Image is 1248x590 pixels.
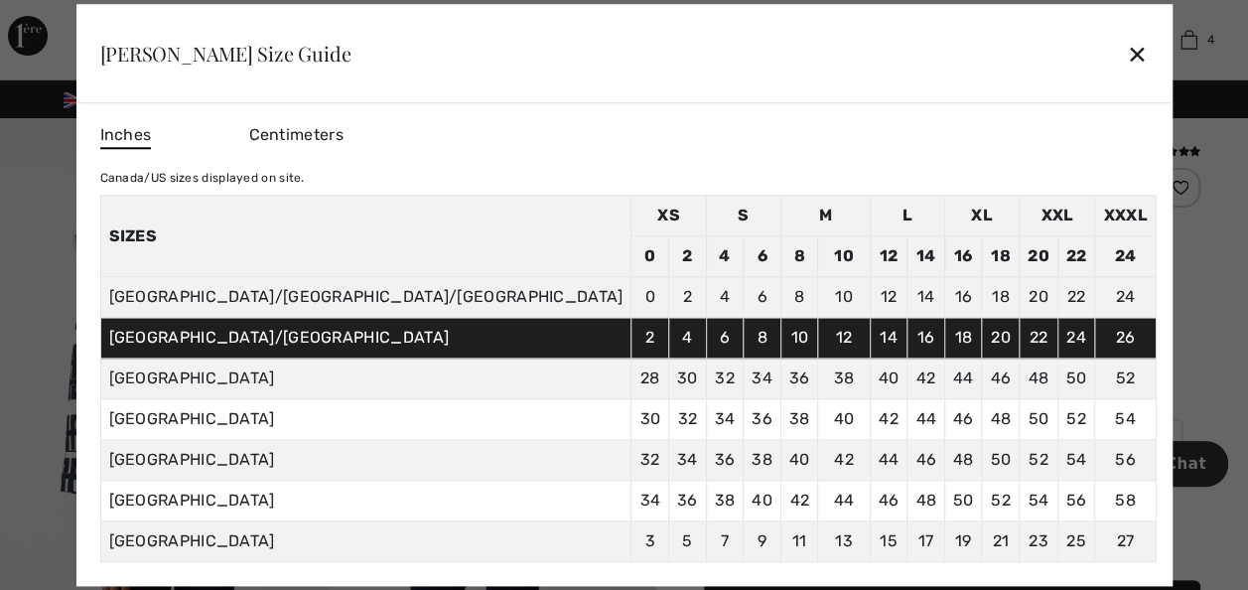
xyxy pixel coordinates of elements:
[818,481,870,521] td: 44
[1095,196,1156,236] td: XXXL
[248,125,343,144] span: Centimeters
[780,440,818,481] td: 40
[1095,399,1156,440] td: 54
[1095,440,1156,481] td: 56
[631,359,669,399] td: 28
[100,521,631,562] td: [GEOGRAPHIC_DATA]
[1057,318,1095,359] td: 24
[1095,318,1156,359] td: 26
[870,521,907,562] td: 15
[982,359,1020,399] td: 46
[631,277,669,318] td: 0
[669,440,707,481] td: 34
[982,318,1020,359] td: 20
[100,196,631,277] th: Sizes
[1020,481,1058,521] td: 54
[706,440,744,481] td: 36
[818,440,870,481] td: 42
[631,521,669,562] td: 3
[907,359,945,399] td: 42
[944,359,982,399] td: 44
[944,481,982,521] td: 50
[780,318,818,359] td: 10
[907,236,945,277] td: 14
[1095,359,1156,399] td: 52
[1057,359,1095,399] td: 50
[669,277,707,318] td: 2
[100,277,631,318] td: [GEOGRAPHIC_DATA]/[GEOGRAPHIC_DATA]/[GEOGRAPHIC_DATA]
[744,236,781,277] td: 6
[631,440,669,481] td: 32
[669,359,707,399] td: 30
[669,236,707,277] td: 2
[1057,481,1095,521] td: 56
[1020,399,1058,440] td: 50
[1095,236,1156,277] td: 24
[1020,236,1058,277] td: 20
[982,236,1020,277] td: 18
[870,277,907,318] td: 12
[100,318,631,359] td: [GEOGRAPHIC_DATA]/[GEOGRAPHIC_DATA]
[944,521,982,562] td: 19
[744,359,781,399] td: 34
[818,277,870,318] td: 10
[982,399,1020,440] td: 48
[870,440,907,481] td: 44
[669,318,707,359] td: 4
[669,521,707,562] td: 5
[631,481,669,521] td: 34
[1095,481,1156,521] td: 58
[1020,277,1058,318] td: 20
[99,44,350,64] div: [PERSON_NAME] Size Guide
[818,399,870,440] td: 40
[706,481,744,521] td: 38
[870,196,944,236] td: L
[982,277,1020,318] td: 18
[1020,440,1058,481] td: 52
[982,521,1020,562] td: 21
[669,399,707,440] td: 32
[100,440,631,481] td: [GEOGRAPHIC_DATA]
[780,399,818,440] td: 38
[870,359,907,399] td: 40
[907,440,945,481] td: 46
[944,440,982,481] td: 48
[982,440,1020,481] td: 50
[669,481,707,521] td: 36
[100,359,631,399] td: [GEOGRAPHIC_DATA]
[944,318,982,359] td: 18
[1020,521,1058,562] td: 23
[1057,399,1095,440] td: 52
[1127,33,1148,74] div: ✕
[870,399,907,440] td: 42
[870,318,907,359] td: 14
[870,236,907,277] td: 12
[631,236,669,277] td: 0
[818,521,870,562] td: 13
[1095,521,1156,562] td: 27
[944,236,982,277] td: 16
[780,481,818,521] td: 42
[1057,521,1095,562] td: 25
[870,481,907,521] td: 46
[1020,196,1095,236] td: XXL
[1057,440,1095,481] td: 54
[744,440,781,481] td: 38
[744,521,781,562] td: 9
[780,196,870,236] td: M
[744,318,781,359] td: 8
[780,359,818,399] td: 36
[818,236,870,277] td: 10
[907,481,945,521] td: 48
[1057,277,1095,318] td: 22
[100,481,631,521] td: [GEOGRAPHIC_DATA]
[944,196,1019,236] td: XL
[744,277,781,318] td: 6
[631,399,669,440] td: 30
[631,196,706,236] td: XS
[706,359,744,399] td: 32
[907,277,945,318] td: 14
[1020,318,1058,359] td: 22
[907,399,945,440] td: 44
[944,399,982,440] td: 46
